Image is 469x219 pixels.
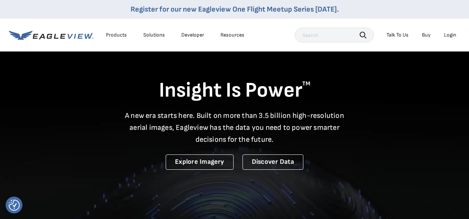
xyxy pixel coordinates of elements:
[9,200,20,211] button: Consent Preferences
[9,200,20,211] img: Revisit consent button
[221,32,244,38] div: Resources
[243,154,303,170] a: Discover Data
[422,32,431,38] a: Buy
[181,32,204,38] a: Developer
[302,80,310,87] sup: TM
[143,32,165,38] div: Solutions
[9,78,460,104] h1: Insight Is Power
[121,110,349,146] p: A new era starts here. Built on more than 3.5 billion high-resolution aerial images, Eagleview ha...
[295,28,374,43] input: Search
[444,32,456,38] div: Login
[106,32,127,38] div: Products
[387,32,409,38] div: Talk To Us
[166,154,234,170] a: Explore Imagery
[131,5,339,14] a: Register for our new Eagleview One Flight Meetup Series [DATE].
